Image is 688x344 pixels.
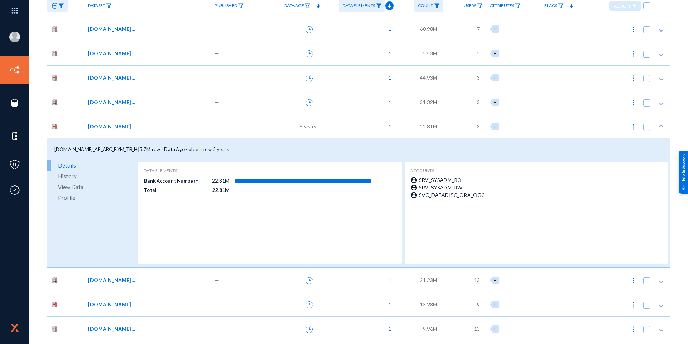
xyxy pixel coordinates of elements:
span: [DOMAIN_NAME]_PYMNT_ADVICE [88,301,136,308]
span: [DOMAIN_NAME]_AP_ARC_PYM_AD_H [88,98,136,106]
img: icon-filter.svg [515,3,521,8]
span: — [215,74,219,81]
img: icon-sources.svg [9,98,20,108]
span: 1 [385,98,391,106]
img: oracle.png [51,25,59,33]
span: Data Age - oldest row 5 years [164,146,229,152]
span: + [494,326,496,331]
span: 5 [477,50,480,57]
img: help_support.svg [681,185,686,190]
span: + [494,27,496,31]
span: 57.3M [423,50,437,57]
img: icon-filter-filled.svg [58,3,64,8]
mat-icon: account_circle [410,192,419,199]
span: + [494,75,496,80]
img: icon-more.svg [630,123,637,131]
span: — [215,276,219,284]
img: icon-filter.svg [106,3,112,8]
img: oracle.png [51,74,59,82]
img: oracle.png [51,50,59,57]
span: [DOMAIN_NAME]_AP_ARC_PYM_TB_H [54,146,138,152]
span: | [162,146,164,152]
img: icon-more.svg [630,26,637,33]
span: 5 years [300,123,316,130]
span: 60.98M [420,25,437,33]
img: oracle.png [51,325,59,333]
a: Details [47,160,136,171]
div: Help & Support [679,150,688,193]
a: View Data [47,182,136,192]
img: icon-policies.svg [9,159,20,170]
span: View Data [58,182,83,192]
a: Profile [47,192,136,203]
span: 1 [385,74,391,81]
img: icon-more.svg [630,277,637,284]
span: Data Elements [343,3,375,8]
div: accounts [410,168,663,174]
span: + [494,278,496,282]
span: 1 [385,50,391,57]
span: Dataset [88,3,105,8]
img: icon-filter.svg [558,3,564,8]
span: [DOMAIN_NAME]_AP_ARC_PYM_XR_H [88,74,136,81]
span: Count [418,3,433,8]
img: icon-compliance.svg [9,185,20,195]
span: Attributes [490,3,514,8]
td: Total [144,185,212,194]
mat-icon: account_circle [410,176,419,184]
a: History [47,171,136,182]
img: icon-more.svg [630,75,637,82]
span: 3 [477,74,480,81]
span: [DOMAIN_NAME]_PYMNT_VCHR_XREF [88,276,136,284]
span: 9 [477,301,480,308]
span: 22.81M [420,123,437,130]
mat-icon: account_circle [410,184,419,191]
span: 9.96M [423,325,437,333]
td: Bank Account Number [144,176,212,185]
span: — [215,98,219,106]
span: Published [215,3,237,8]
img: icon-more.svg [630,326,637,333]
span: SRV_SYSADM_RW [419,184,462,190]
span: — [215,301,219,308]
div: Data Elements [144,168,396,174]
span: 1 [385,301,391,308]
span: 13.28M [420,301,437,308]
span: [DOMAIN_NAME]_PYCYCL_RST_TBL [88,50,136,57]
span: 13 [474,276,480,284]
span: [DOMAIN_NAME]_PAYMENT_TBL [88,325,136,333]
img: icon-filter-filled.svg [434,3,440,8]
img: icon-filter.svg [238,3,244,8]
span: 5.7M rows [139,146,162,152]
img: icon-more.svg [630,50,637,57]
span: 13 [474,325,480,333]
span: 1 [385,25,391,33]
img: oracle.png [51,98,59,106]
span: Data Age [284,3,304,8]
span: 1 [385,123,391,130]
span: + [494,51,496,56]
span: Users [464,3,476,8]
img: app launcher [4,3,25,18]
span: Profile [58,192,75,203]
span: Details [58,160,76,171]
span: History [58,171,77,182]
img: icon-elements.svg [9,131,20,141]
span: 3 [477,98,480,106]
span: — [215,50,219,57]
span: [DOMAIN_NAME]_AP_ARC_PYM_TB_H [88,123,136,130]
img: icon-filter.svg [477,3,483,8]
span: | [138,146,139,152]
span: 31.32M [420,98,437,106]
img: icon-inventory.svg [9,65,20,75]
td: 22.81M [212,176,234,185]
span: + [494,100,496,104]
td: 22.81M [212,185,234,195]
img: icon-more.svg [630,99,637,106]
span: + [494,302,496,307]
img: icon-more.svg [630,301,637,308]
img: icon-filter.svg [305,3,310,8]
img: oracle.png [51,276,59,284]
span: SRV_SYSADM_RO [419,177,462,183]
img: blank-profile-picture.png [9,32,20,42]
